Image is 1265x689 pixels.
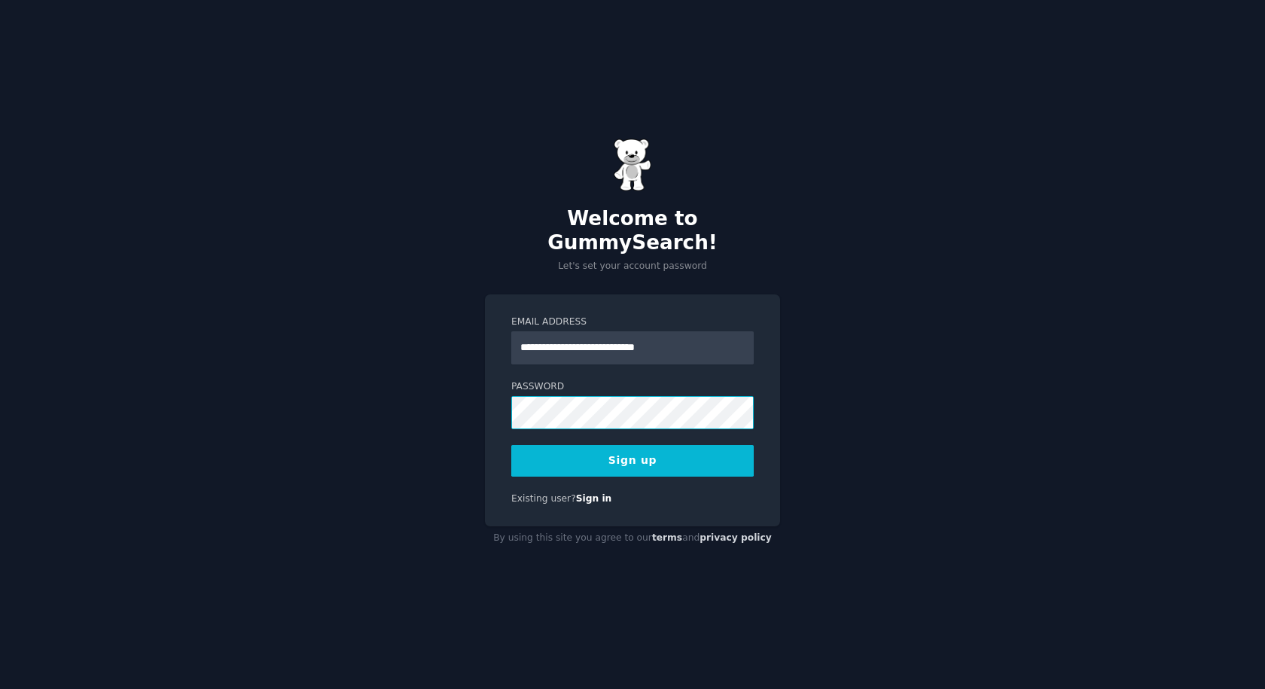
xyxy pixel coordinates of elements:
[614,139,651,191] img: Gummy Bear
[485,526,780,550] div: By using this site you agree to our and
[700,532,772,543] a: privacy policy
[485,207,780,255] h2: Welcome to GummySearch!
[652,532,682,543] a: terms
[511,445,754,477] button: Sign up
[511,380,754,394] label: Password
[576,493,612,504] a: Sign in
[511,316,754,329] label: Email Address
[485,260,780,273] p: Let's set your account password
[511,493,576,504] span: Existing user?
